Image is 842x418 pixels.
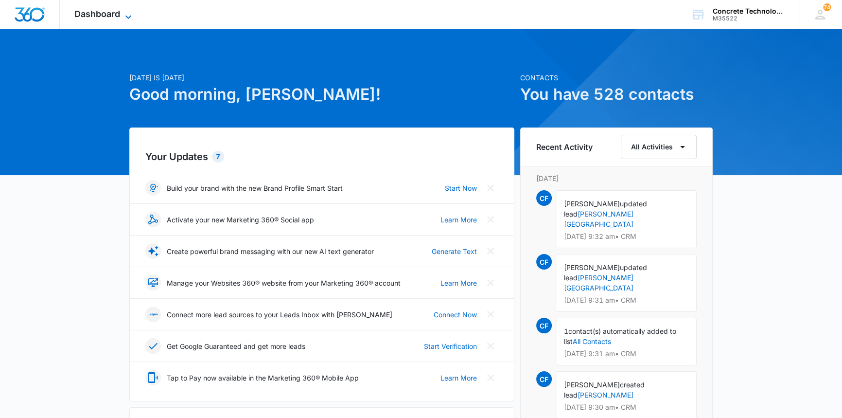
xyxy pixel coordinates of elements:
[483,243,498,259] button: Close
[74,9,120,19] span: Dashboard
[167,278,401,288] p: Manage your Websites 360® website from your Marketing 360® account
[483,370,498,385] button: Close
[129,73,514,83] p: [DATE] is [DATE]
[578,391,633,399] a: [PERSON_NAME]
[440,373,477,383] a: Learn More
[167,246,374,256] p: Create powerful brand messaging with our new AI text generator
[167,341,305,351] p: Get Google Guaranteed and get more leads
[129,83,514,106] h1: Good morning, [PERSON_NAME]!
[445,183,477,193] a: Start Now
[536,254,552,270] span: CF
[432,246,477,256] a: Generate Text
[536,190,552,206] span: CF
[440,215,477,225] a: Learn More
[536,371,552,387] span: CF
[564,350,688,357] p: [DATE] 9:31 am • CRM
[520,73,713,83] p: Contacts
[167,373,359,383] p: Tap to Pay now available in the Marketing 360® Mobile App
[564,404,688,411] p: [DATE] 9:30 am • CRM
[167,309,392,320] p: Connect more lead sources to your Leads Inbox with [PERSON_NAME]
[483,307,498,322] button: Close
[713,7,784,15] div: account name
[167,215,314,225] p: Activate your new Marketing 360® Social app
[483,275,498,291] button: Close
[536,318,552,333] span: CF
[564,273,633,292] a: [PERSON_NAME] [GEOGRAPHIC_DATA]
[564,233,688,240] p: [DATE] 9:32 am • CRM
[823,3,831,11] div: notifications count
[564,327,676,345] span: contact(s) automatically added to list
[564,200,620,208] span: [PERSON_NAME]
[520,83,713,106] h1: You have 528 contacts
[713,15,784,22] div: account id
[145,149,498,164] h2: Your Updates
[564,210,633,228] a: [PERSON_NAME] [GEOGRAPHIC_DATA]
[564,297,688,304] p: [DATE] 9:31 am • CRM
[424,341,477,351] a: Start Verification
[536,173,697,183] p: [DATE]
[440,278,477,288] a: Learn More
[823,3,831,11] span: 74
[564,327,568,335] span: 1
[483,212,498,227] button: Close
[621,135,697,159] button: All Activities
[434,309,477,320] a: Connect Now
[573,337,611,345] a: All Contacts
[212,151,224,163] div: 7
[483,338,498,354] button: Close
[167,183,343,193] p: Build your brand with the new Brand Profile Smart Start
[536,141,593,153] h6: Recent Activity
[483,180,498,196] button: Close
[564,263,620,272] span: [PERSON_NAME]
[564,381,620,389] span: [PERSON_NAME]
